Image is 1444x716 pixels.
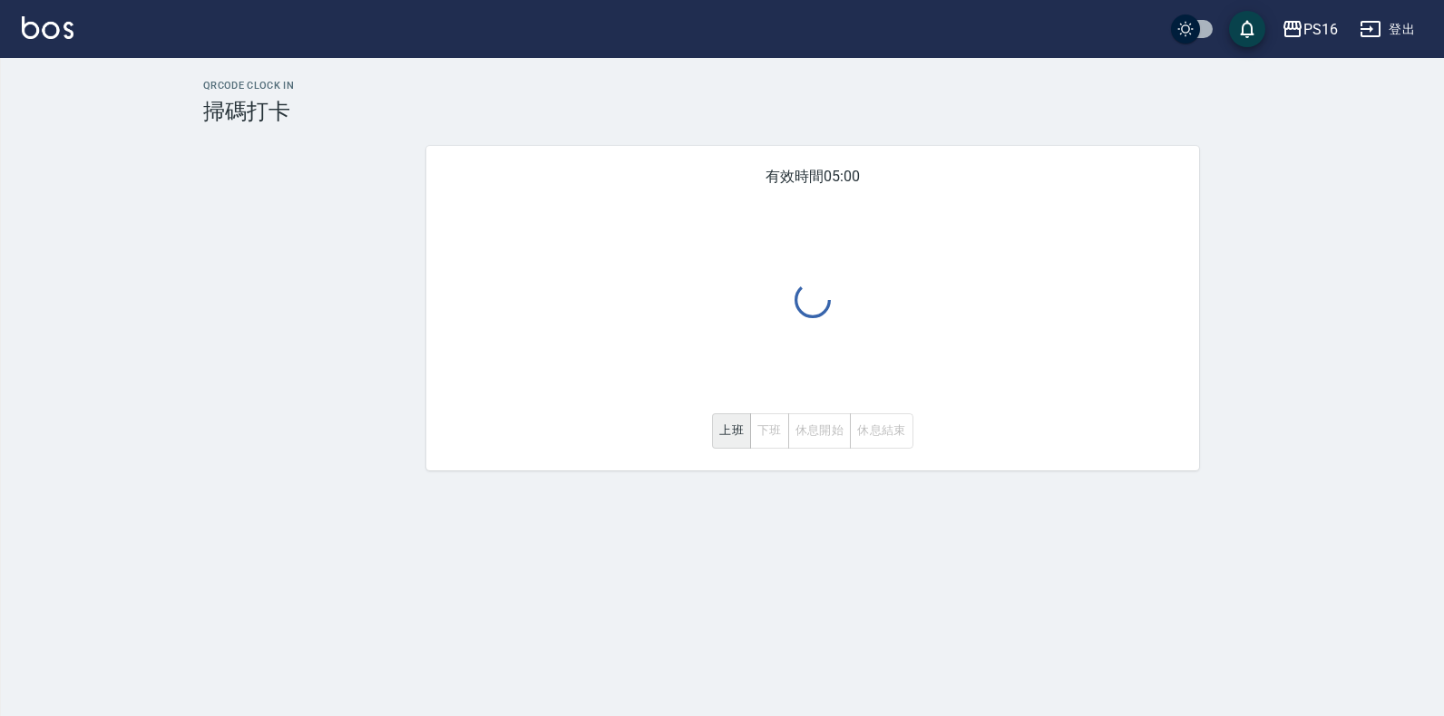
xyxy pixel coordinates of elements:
h2: QRcode Clock In [203,80,1422,92]
div: PS16 [1303,18,1338,41]
button: PS16 [1274,11,1345,48]
h3: 掃碼打卡 [203,99,1422,124]
img: Logo [22,16,73,39]
div: 有效時間 05:00 [426,146,1199,470]
button: save [1229,11,1265,47]
button: 登出 [1352,13,1422,46]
